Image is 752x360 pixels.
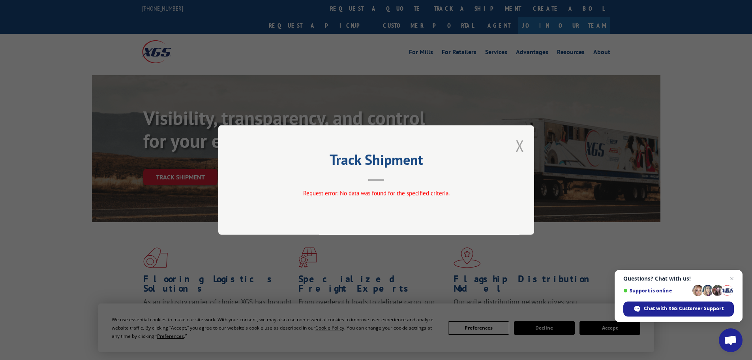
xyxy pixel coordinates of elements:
span: Close chat [727,274,737,283]
span: Chat with XGS Customer Support [644,305,724,312]
h2: Track Shipment [258,154,495,169]
span: Request error: No data was found for the specified criteria. [303,189,449,197]
div: Open chat [719,328,743,352]
span: Questions? Chat with us! [623,275,734,282]
div: Chat with XGS Customer Support [623,302,734,317]
span: Support is online [623,288,690,294]
button: Close modal [516,135,524,156]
